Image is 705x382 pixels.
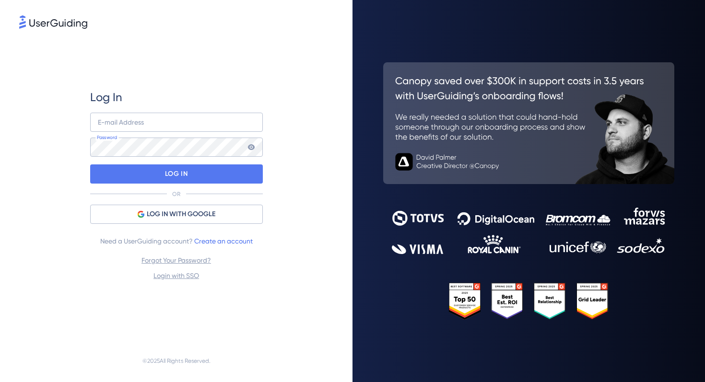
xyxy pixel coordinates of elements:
span: LOG IN WITH GOOGLE [147,208,215,220]
a: Login with SSO [153,272,199,279]
a: Forgot Your Password? [141,256,211,264]
img: 26c0aa7c25a843aed4baddd2b5e0fa68.svg [383,62,674,184]
p: LOG IN [165,166,188,182]
img: 25303e33045975176eb484905ab012ff.svg [449,283,609,319]
a: Create an account [194,237,253,245]
input: example@company.com [90,113,263,132]
span: Log In [90,90,122,105]
p: OR [172,190,180,198]
img: 8faab4ba6bc7696a72372aa768b0286c.svg [19,15,87,29]
img: 9302ce2ac39453076f5bc0f2f2ca889b.svg [392,208,666,254]
span: Need a UserGuiding account? [100,235,253,247]
span: © 2025 All Rights Reserved. [142,355,211,367]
